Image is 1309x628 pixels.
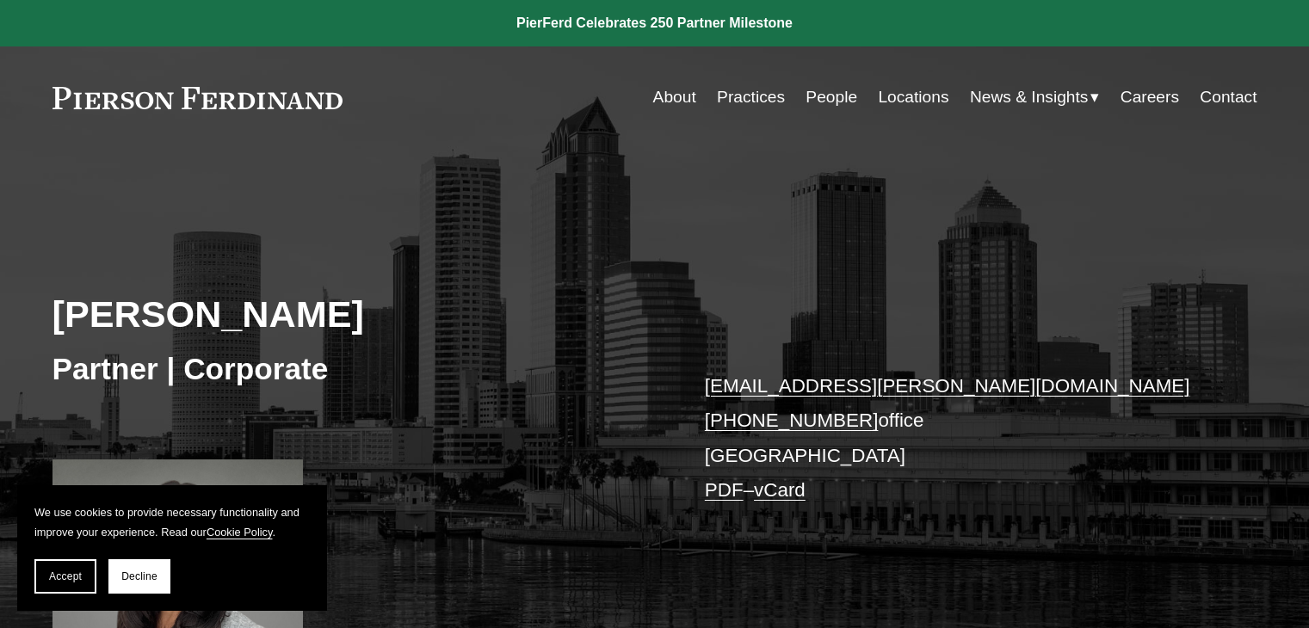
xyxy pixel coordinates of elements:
[717,81,785,114] a: Practices
[17,485,327,611] section: Cookie banner
[806,81,857,114] a: People
[705,479,744,501] a: PDF
[34,502,310,542] p: We use cookies to provide necessary functionality and improve your experience. Read our .
[653,81,696,114] a: About
[108,559,170,594] button: Decline
[754,479,806,501] a: vCard
[1121,81,1179,114] a: Careers
[970,81,1100,114] a: folder dropdown
[705,409,879,431] a: [PHONE_NUMBER]
[52,292,655,336] h2: [PERSON_NAME]
[52,350,655,388] h3: Partner | Corporate
[878,81,948,114] a: Locations
[705,375,1190,397] a: [EMAIL_ADDRESS][PERSON_NAME][DOMAIN_NAME]
[705,369,1207,508] p: office [GEOGRAPHIC_DATA] –
[207,526,273,539] a: Cookie Policy
[49,570,82,582] span: Accept
[1200,81,1257,114] a: Contact
[121,570,157,582] span: Decline
[34,559,96,594] button: Accept
[970,83,1089,113] span: News & Insights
